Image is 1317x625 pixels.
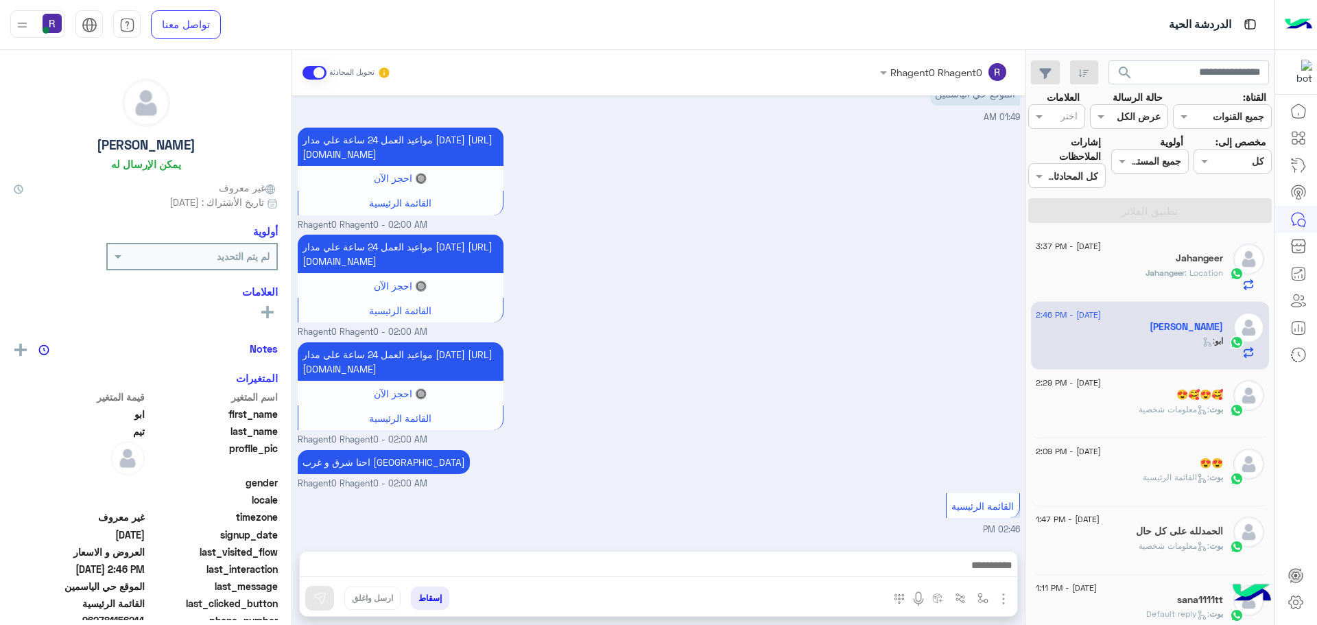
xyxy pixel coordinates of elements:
img: notes [38,344,49,355]
label: مخصص إلى: [1215,134,1266,149]
span: بوت [1209,541,1223,551]
h6: يمكن الإرسال له [111,158,181,170]
img: WhatsApp [1230,472,1244,486]
h5: ابو تيم [1150,321,1223,333]
h6: Notes [250,342,278,355]
img: tab [82,17,97,33]
button: تطبيق الفلاتر [1028,198,1272,223]
span: 2025-09-06T21:05:20.498Z [14,528,145,542]
span: مواعيد العمل 24 ساعة علي مدار [DATE] [URL][DOMAIN_NAME] [302,241,493,267]
img: tab [1242,16,1259,33]
span: Rhagent0 Rhagent0 - 02:00 AM [298,477,427,491]
span: profile_pic [147,441,278,473]
span: [DATE] - 1:47 PM [1036,513,1100,526]
span: locale [147,493,278,507]
h5: 😍🥰😍🥰 [1176,389,1223,401]
img: tab [119,17,135,33]
p: 7/9/2025, 2:00 AM [298,450,470,474]
span: last_interaction [147,562,278,576]
img: WhatsApp [1230,540,1244,554]
span: مواعيد العمل 24 ساعة علي مدار [DATE] [URL][DOMAIN_NAME] [302,134,493,160]
span: القائمة الرئيسية [369,197,431,209]
span: 01:49 AM [984,112,1020,122]
span: قيمة المتغير [14,390,145,404]
span: : معلومات شخصية [1139,541,1209,551]
p: 7/9/2025, 2:00 AM [298,342,503,381]
span: غير معروف [219,180,278,195]
span: العروض و الاسعار [14,545,145,559]
img: send attachment [995,591,1012,607]
span: ابو [14,407,145,421]
small: تحويل المحادثة [329,67,375,78]
img: make a call [894,593,905,604]
button: create order [927,587,949,609]
span: : Default reply [1146,609,1209,619]
span: : [1202,335,1215,346]
span: [DATE] - 2:46 PM [1036,309,1101,321]
img: Logo [1285,10,1312,39]
span: 🔘 احجز الآن [374,280,427,292]
h5: Jahangeer [1176,252,1223,264]
span: gender [147,475,278,490]
img: WhatsApp [1230,335,1244,349]
img: WhatsApp [1230,403,1244,417]
button: إسقاط [411,587,449,610]
h5: الحمدلله على كل حال [1136,526,1223,537]
p: 7/9/2025, 2:00 AM [298,235,503,273]
span: 02:46 PM [983,524,1020,534]
img: userImage [43,14,62,33]
span: تيم [14,424,145,438]
span: timezone [147,510,278,524]
a: tab [113,10,141,39]
span: Rhagent0 Rhagent0 - 02:00 AM [298,434,427,447]
label: القناة: [1243,90,1266,104]
img: defaultAdmin.png [110,441,145,475]
span: اسم المتغير [147,390,278,404]
span: مواعيد العمل 24 ساعة علي مدار [DATE] [URL][DOMAIN_NAME] [302,349,493,375]
img: create order [932,593,943,604]
label: حالة الرسالة [1113,90,1163,104]
img: defaultAdmin.png [1233,449,1264,480]
img: defaultAdmin.png [123,80,169,126]
img: hulul-logo.png [1228,570,1276,618]
img: send message [313,591,327,605]
span: [DATE] - 2:29 PM [1036,377,1101,389]
img: defaultAdmin.png [1233,244,1264,274]
img: WhatsApp [1230,267,1244,281]
button: ارسل واغلق [344,587,401,610]
span: last_message [147,579,278,593]
h6: أولوية [253,225,278,237]
img: add [14,344,27,356]
span: القائمة الرئيسية [369,412,431,424]
img: defaultAdmin.png [1233,312,1264,343]
span: [DATE] - 2:09 PM [1036,445,1101,458]
img: WhatsApp [1230,609,1244,622]
span: غير معروف [14,510,145,524]
span: بوت [1209,609,1223,619]
h5: [PERSON_NAME] [97,137,195,153]
span: الموقع حي الياسمين [14,579,145,593]
h6: العلامات [14,285,278,298]
span: القائمة الرئيسية [14,596,145,611]
h6: المتغيرات [236,372,278,384]
span: بوت [1209,404,1223,414]
span: Rhagent0 Rhagent0 - 02:00 AM [298,219,427,232]
span: Rhagent0 Rhagent0 - 02:00 AM [298,326,427,339]
span: last_visited_flow [147,545,278,559]
span: last_clicked_button [147,596,278,611]
label: العلامات [1047,90,1080,104]
button: Trigger scenario [949,587,972,609]
span: Location [1185,268,1223,278]
span: last_name [147,424,278,438]
a: تواصل معنا [151,10,221,39]
p: 7/9/2025, 2:00 AM [298,128,503,166]
span: search [1117,64,1133,81]
h5: sana1111tt [1177,594,1223,606]
p: الدردشة الحية [1169,16,1231,34]
span: null [14,475,145,490]
span: [DATE] - 1:11 PM [1036,582,1097,594]
img: profile [14,16,31,34]
span: القائمة الرئيسية [951,500,1014,512]
span: signup_date [147,528,278,542]
span: : معلومات شخصية [1139,404,1209,414]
